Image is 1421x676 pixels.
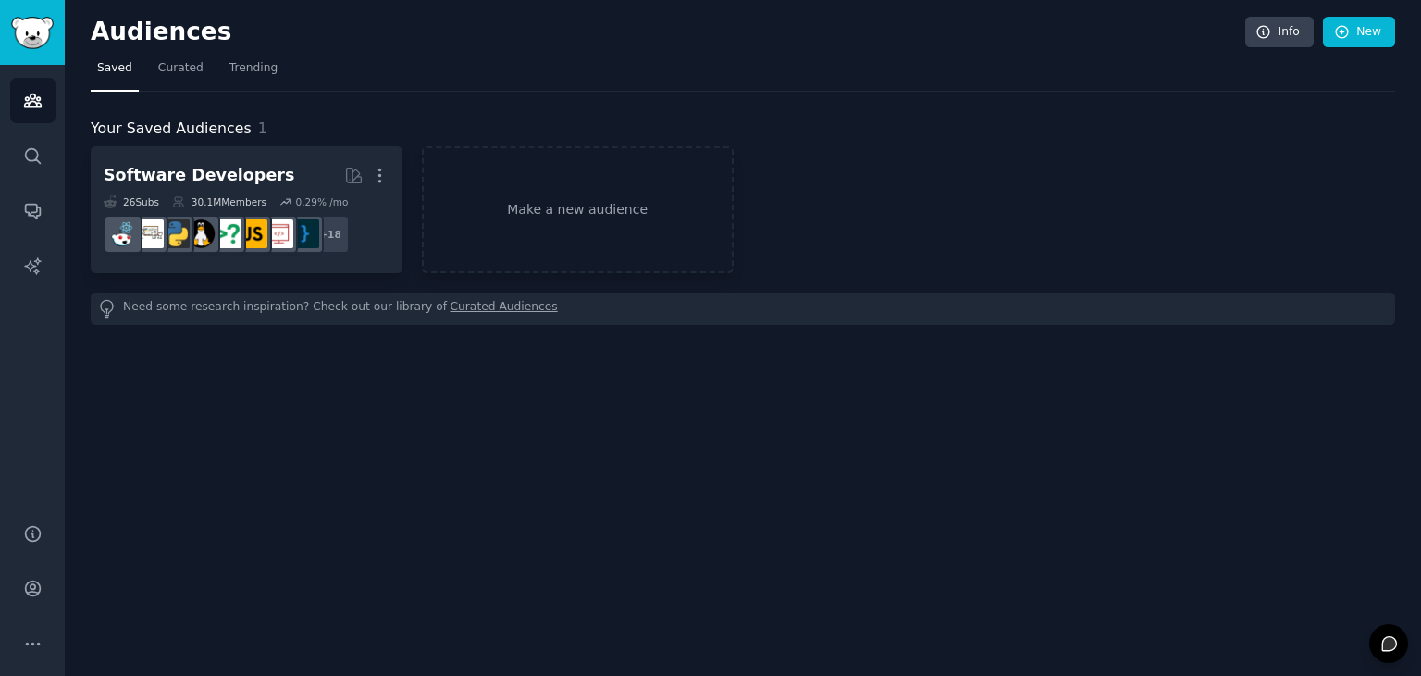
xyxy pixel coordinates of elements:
[97,60,132,77] span: Saved
[158,60,204,77] span: Curated
[311,215,350,254] div: + 18
[422,146,734,273] a: Make a new audience
[104,164,294,187] div: Software Developers
[229,60,278,77] span: Trending
[91,18,1245,47] h2: Audiences
[223,54,284,92] a: Trending
[295,195,348,208] div: 0.29 % /mo
[161,219,190,248] img: Python
[258,119,267,137] span: 1
[265,219,293,248] img: webdev
[109,219,138,248] img: reactjs
[91,118,252,141] span: Your Saved Audiences
[91,146,402,273] a: Software Developers26Subs30.1MMembers0.29% /mo+18programmingwebdevjavascriptcscareerquestionslinu...
[451,299,558,319] a: Curated Audiences
[135,219,164,248] img: learnpython
[213,219,241,248] img: cscareerquestions
[91,54,139,92] a: Saved
[91,293,1395,325] div: Need some research inspiration? Check out our library of
[1245,17,1314,48] a: Info
[172,195,266,208] div: 30.1M Members
[290,219,319,248] img: programming
[1323,17,1395,48] a: New
[152,54,210,92] a: Curated
[104,195,159,208] div: 26 Sub s
[187,219,216,248] img: linux
[239,219,267,248] img: javascript
[11,17,54,49] img: GummySearch logo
